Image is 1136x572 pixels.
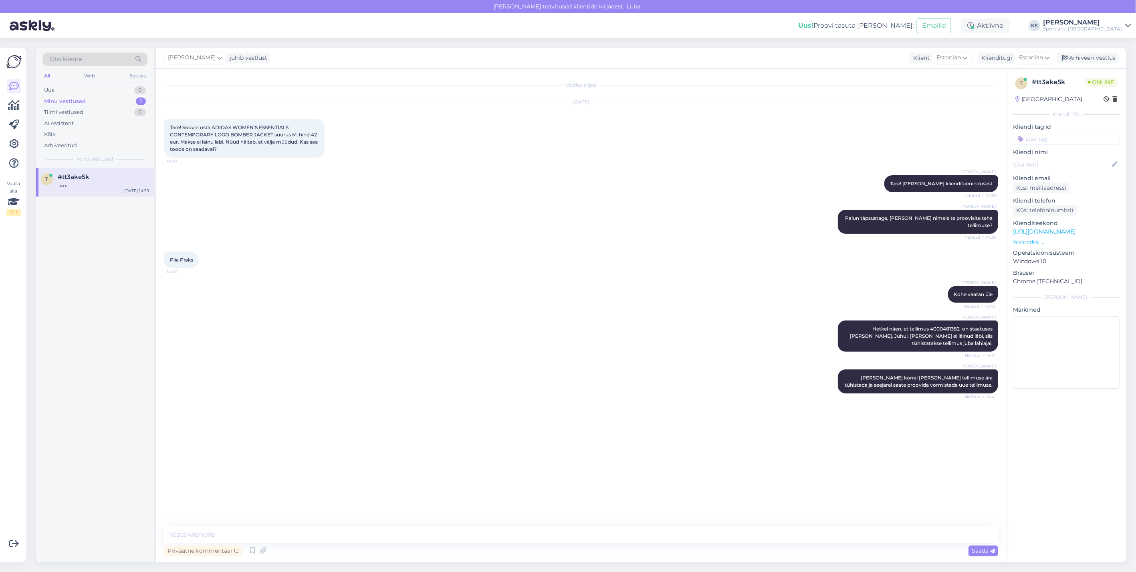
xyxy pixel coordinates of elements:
[845,215,994,228] span: Palun täpsustage, [PERSON_NAME] nimele te proovisite teha tellimuse?
[44,130,56,138] div: Kõik
[128,71,147,81] div: Socials
[1013,123,1120,131] p: Kliendi tag'id
[168,53,216,62] span: [PERSON_NAME]
[1043,26,1122,32] div: Sportland [GEOGRAPHIC_DATA]
[6,180,21,216] div: Vaata siia
[6,209,21,216] div: 2 / 3
[170,124,319,152] span: Tere! Soovin osta ADIDAS WOMEN'S ESSENTIALS CONTEMPORARY LOGO BOMBER JACKET suurus M, hind 42 eur...
[1013,174,1120,183] p: Kliendi email
[965,394,996,400] span: Nähtud ✓ 14:41
[964,303,996,309] span: Nähtud ✓ 14:40
[961,169,996,175] span: [PERSON_NAME]
[1013,269,1120,277] p: Brauser
[44,97,86,105] div: Minu vestlused
[890,181,993,187] span: Tere! [PERSON_NAME] klienditeenindusest
[845,375,994,388] span: [PERSON_NAME] korral [PERSON_NAME] tellimuse ära tühistada ja seejärel saate proovida vormistada ...
[964,234,996,240] span: Nähtud ✓ 14:39
[44,120,74,128] div: AI Assistent
[134,108,146,116] div: 0
[226,54,267,62] div: juhib vestlust
[1013,249,1120,257] p: Operatsioonisüsteem
[1013,219,1120,227] p: Klienditeekond
[961,280,996,286] span: [PERSON_NAME]
[961,314,996,320] span: [PERSON_NAME]
[1013,133,1120,145] input: Lisa tag
[910,54,930,62] div: Klient
[1015,95,1083,103] div: [GEOGRAPHIC_DATA]
[44,86,54,94] div: Uus
[83,71,97,81] div: Web
[1029,20,1040,31] div: KS
[170,257,193,263] span: Piia Praks
[167,269,197,275] span: 14:40
[6,54,22,69] img: Askly Logo
[1013,277,1120,286] p: Chrome [TECHNICAL_ID]
[961,363,996,369] span: [PERSON_NAME]
[1013,306,1120,314] p: Märkmed
[1013,238,1120,245] p: Vaata edasi ...
[964,193,996,199] span: Nähtud ✓ 14:39
[798,22,813,29] b: Uus!
[50,55,82,63] span: Otsi kliente
[44,142,77,150] div: Arhiveeritud
[961,203,996,209] span: [PERSON_NAME]
[961,18,1010,33] div: Aktiivne
[936,53,961,62] span: Estonian
[1057,53,1119,63] div: Arhiveeri vestlus
[1013,228,1076,235] a: [URL][DOMAIN_NAME]
[965,352,996,358] span: Nähtud ✓ 14:41
[58,173,89,181] span: #tt3ake5k
[1085,78,1118,87] span: Online
[978,54,1012,62] div: Klienditugi
[798,21,914,30] div: Proovi tasuta [PERSON_NAME]:
[136,97,146,105] div: 1
[134,86,146,94] div: 0
[1013,148,1120,156] p: Kliendi nimi
[1019,53,1043,62] span: Estonian
[164,98,998,105] div: [DATE]
[1043,19,1131,32] a: [PERSON_NAME]Sportland [GEOGRAPHIC_DATA]
[1020,80,1023,86] span: t
[1013,183,1070,193] div: Küsi meiliaadressi
[1013,111,1120,118] div: Kliendi info
[1013,205,1077,216] div: Küsi telefoninumbrit
[1043,19,1122,26] div: [PERSON_NAME]
[917,18,951,33] button: Emailid
[972,547,995,554] span: Saada
[46,176,48,182] span: t
[624,3,643,10] span: Luba
[44,108,83,116] div: Tiimi vestlused
[164,81,998,89] div: Vestlus algas
[77,156,113,163] span: Minu vestlused
[1013,197,1120,205] p: Kliendi telefon
[1013,294,1120,301] div: [PERSON_NAME]
[167,158,197,164] span: 14:39
[124,188,149,194] div: [DATE] 14:39
[850,326,994,346] span: Hetkel näen, et tellimus 4000481382 on staatuses [PERSON_NAME]. Juhul, [PERSON_NAME] ei läinud lä...
[1032,77,1085,87] div: # tt3ake5k
[1013,160,1111,169] input: Lisa nimi
[954,291,993,297] span: Kohe vaatan üle
[42,71,52,81] div: All
[1013,257,1120,266] p: Windows 10
[164,546,242,556] div: Privaatne kommentaar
